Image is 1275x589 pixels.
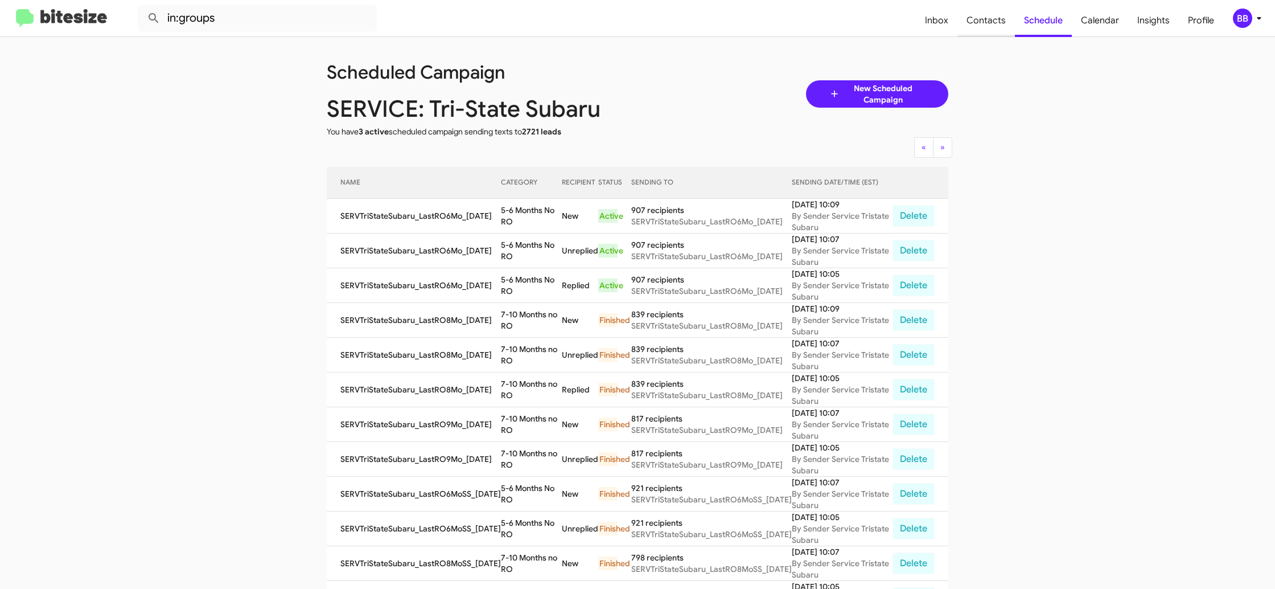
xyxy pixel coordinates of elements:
div: Finished [598,418,618,431]
td: SERVTriStateSubaru_LastRO6MoSS_[DATE] [327,512,501,546]
div: Scheduled Campaign [318,67,646,78]
div: 817 recipients [631,448,792,459]
div: Finished [598,383,618,396]
td: SERVTriStateSubaru_LastRO6Mo_[DATE] [327,268,501,303]
div: SERVTriStateSubaru_LastRO8Mo_[DATE] [631,320,792,332]
th: SENDING TO [631,167,792,199]
span: 2721 leads [522,126,561,137]
th: NAME [327,167,501,199]
td: SERVTriStateSubaru_LastRO8Mo_[DATE] [327,338,501,373]
div: 907 recipients [631,239,792,251]
td: 7-10 Months no RO [501,373,562,407]
div: Active [598,279,618,292]
div: [DATE] 10:07 [792,477,892,488]
div: 839 recipients [631,309,792,320]
div: Finished [598,313,618,327]
button: Previous [914,137,933,158]
th: RECIPIENT [562,167,598,199]
td: New [562,407,598,442]
button: Next [933,137,952,158]
div: By Sender Service Tristate Subaru [792,384,892,407]
button: Delete [892,344,935,366]
button: Delete [892,553,935,574]
div: 839 recipients [631,343,792,355]
div: [DATE] 10:07 [792,234,892,245]
button: Delete [892,518,935,539]
td: 5-6 Months No RO [501,268,562,303]
div: By Sender Service Tristate Subaru [792,280,892,302]
button: Delete [892,309,935,331]
button: BB [1223,9,1262,28]
td: Replied [562,373,598,407]
span: « [922,142,926,152]
nav: Page navigation example [915,137,952,158]
div: By Sender Service Tristate Subaru [792,558,892,580]
div: SERVTriStateSubaru_LastRO6Mo_[DATE] [631,285,792,297]
td: SERVTriStateSubaru_LastRO8Mo_[DATE] [327,373,501,407]
td: Replied [562,268,598,303]
span: 3 active [359,126,389,137]
span: Schedule [1015,4,1072,37]
td: SERVTriStateSubaru_LastRO8Mo_[DATE] [327,303,501,338]
div: 921 recipients [631,482,792,494]
div: SERVTriStateSubaru_LastRO6MoSS_[DATE] [631,494,792,505]
div: SERVTriStateSubaru_LastRO9Mo_[DATE] [631,424,792,436]
div: By Sender Service Tristate Subaru [792,210,892,233]
div: SERVTriStateSubaru_LastRO6MoSS_[DATE] [631,529,792,540]
span: Profile [1179,4,1223,37]
div: 817 recipients [631,413,792,424]
a: Inbox [916,4,957,37]
span: Calendar [1072,4,1128,37]
div: Finished [598,452,618,466]
div: [DATE] 10:07 [792,407,892,419]
td: 7-10 Months no RO [501,407,562,442]
div: By Sender Service Tristate Subaru [792,419,892,441]
div: SERVTriStateSubaru_LastRO8MoSS_[DATE] [631,563,792,575]
div: Active [598,209,618,223]
button: Delete [892,483,935,505]
div: SERVTriStateSubaru_LastRO9Mo_[DATE] [631,459,792,471]
div: [DATE] 10:05 [792,268,892,280]
td: New [562,477,598,512]
td: Unreplied [562,234,598,268]
button: Delete [892,240,935,261]
div: [DATE] 10:05 [792,373,892,384]
input: Search [138,5,377,32]
th: SENDING DATE/TIME (EST) [792,167,892,199]
div: [DATE] 10:07 [792,546,892,558]
div: 839 recipients [631,378,792,390]
div: You have scheduled campaign sending texts to [318,126,646,137]
div: 907 recipients [631,274,792,285]
td: New [562,546,598,581]
div: By Sender Service Tristate Subaru [792,245,892,268]
td: 7-10 Months no RO [501,442,562,477]
div: [DATE] 10:05 [792,512,892,523]
td: SERVTriStateSubaru_LastRO8MoSS_[DATE] [327,546,501,581]
span: New Scheduled Campaign [840,83,926,105]
div: Finished [598,557,618,570]
button: Delete [892,205,935,227]
td: SERVTriStateSubaru_LastRO9Mo_[DATE] [327,407,501,442]
div: [DATE] 10:09 [792,199,892,210]
td: New [562,303,598,338]
a: Insights [1128,4,1179,37]
div: By Sender Service Tristate Subaru [792,314,892,337]
div: [DATE] 10:09 [792,303,892,314]
div: SERVICE: Tri-State Subaru [318,103,646,114]
th: CATEGORY [501,167,562,199]
div: SERVTriStateSubaru_LastRO8Mo_[DATE] [631,390,792,401]
a: Contacts [957,4,1015,37]
th: STATUS [598,167,631,199]
button: Delete [892,379,935,400]
td: SERVTriStateSubaru_LastRO6MoSS_[DATE] [327,477,501,512]
td: SERVTriStateSubaru_LastRO6Mo_[DATE] [327,199,501,234]
button: Delete [892,275,935,296]
span: » [940,142,945,152]
div: SERVTriStateSubaru_LastRO6Mo_[DATE] [631,216,792,227]
div: By Sender Service Tristate Subaru [792,488,892,511]
div: Finished [598,522,618,535]
td: 5-6 Months No RO [501,199,562,234]
div: SERVTriStateSubaru_LastRO8Mo_[DATE] [631,355,792,366]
